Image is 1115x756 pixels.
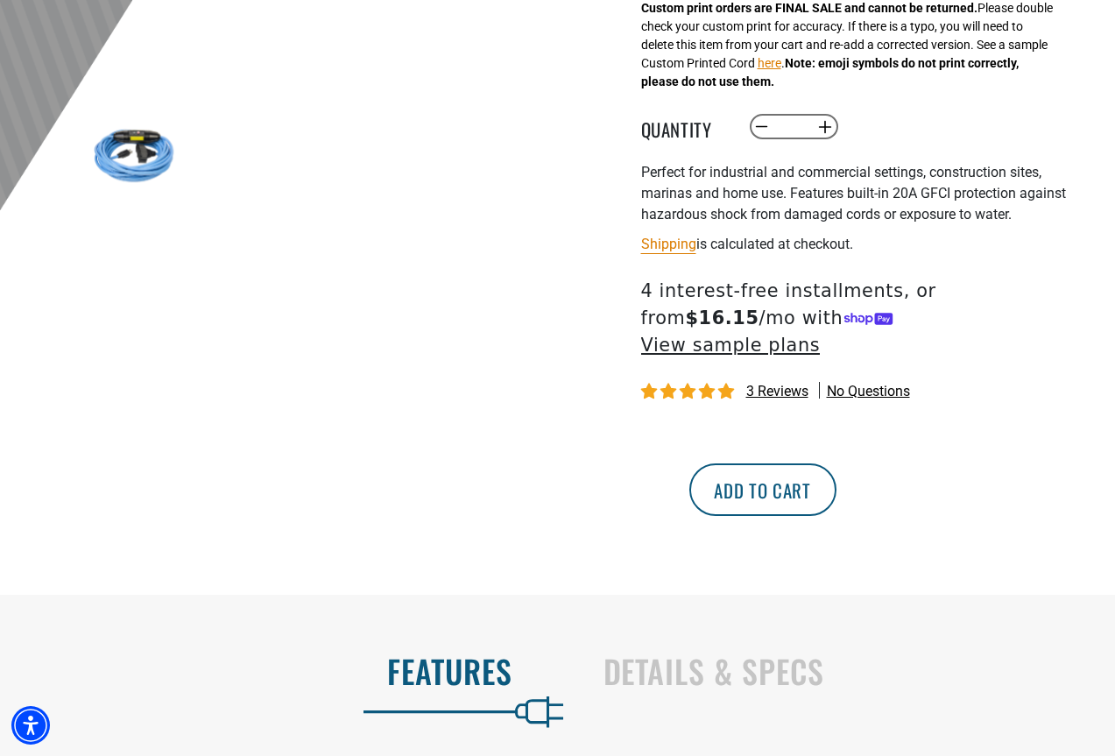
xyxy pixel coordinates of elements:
[641,1,977,15] strong: Custom print orders are FINAL SALE and cannot be returned.
[746,383,808,399] span: 3 reviews
[641,56,1019,88] strong: Note: emoji symbols do not print correctly, please do not use them.
[641,116,729,138] label: Quantity
[603,653,1079,689] h2: Details & Specs
[37,653,512,689] h2: Features
[84,102,186,204] img: Light Blue
[689,463,836,516] button: Add to cart
[641,236,696,252] a: Shipping
[641,384,737,400] span: 5.00 stars
[827,382,910,401] span: No questions
[641,164,1066,223] span: Perfect for industrial and commercial settings, construction sites, marinas and home use. Feature...
[758,54,781,73] button: here
[641,232,1070,256] div: is calculated at checkout.
[11,706,50,745] div: Accessibility Menu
